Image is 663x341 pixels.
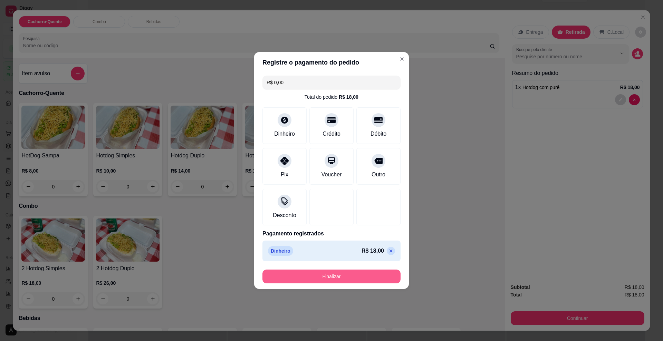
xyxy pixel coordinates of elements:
[262,230,401,238] p: Pagamento registrados
[396,53,407,65] button: Close
[281,170,288,179] div: Pix
[254,52,409,73] header: Registre o pagamento do pedido
[362,247,384,255] p: R$ 18,00
[267,76,396,89] input: Ex.: hambúrguer de cordeiro
[371,130,386,138] div: Débito
[323,130,340,138] div: Crédito
[321,170,342,179] div: Voucher
[274,130,295,138] div: Dinheiro
[305,94,358,100] div: Total do pedido
[268,246,293,256] p: Dinheiro
[339,94,358,100] div: R$ 18,00
[273,211,296,220] div: Desconto
[262,270,401,283] button: Finalizar
[372,170,385,179] div: Outro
